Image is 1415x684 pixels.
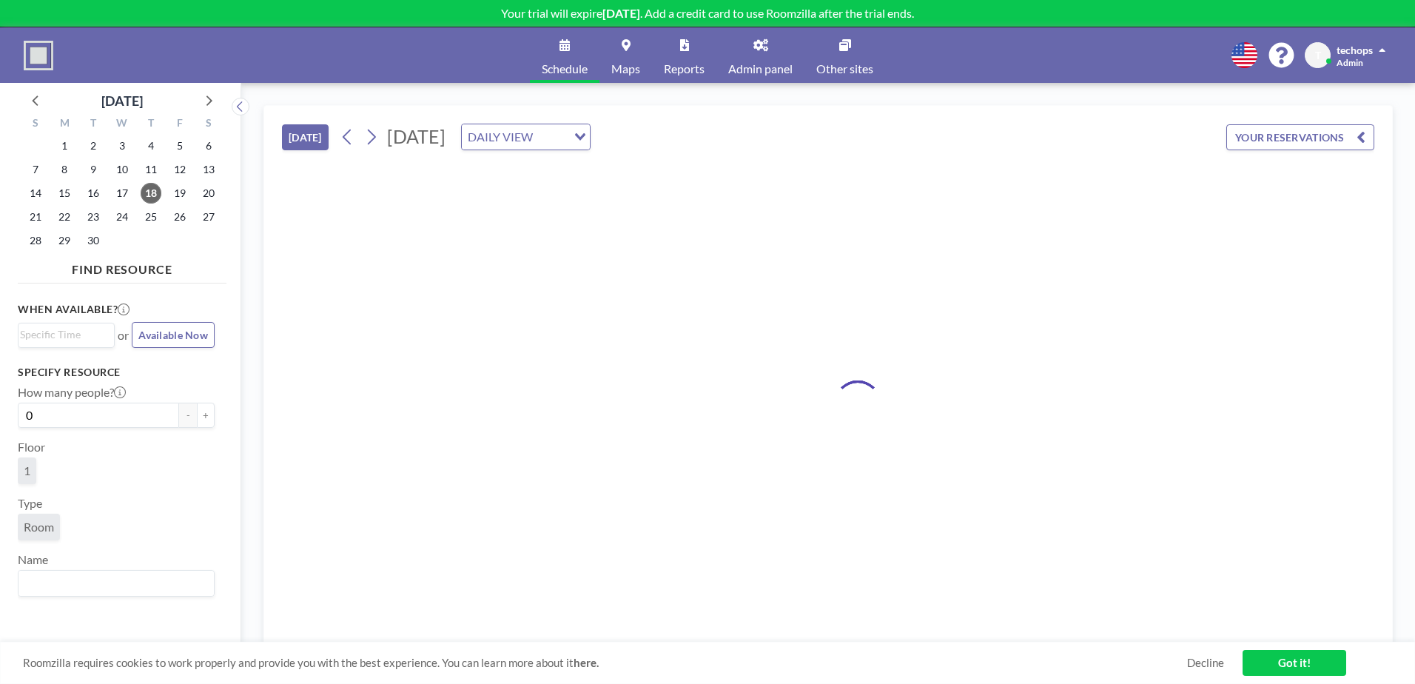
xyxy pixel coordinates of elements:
span: Wednesday, September 17, 2025 [112,183,132,204]
span: T [1315,49,1321,62]
span: Monday, September 29, 2025 [54,230,75,251]
span: Reports [664,63,705,75]
span: Sunday, September 7, 2025 [25,159,46,180]
a: Maps [599,27,652,83]
label: How many people? [18,385,126,400]
span: Sunday, September 14, 2025 [25,183,46,204]
span: techops [1337,44,1373,56]
div: S [21,115,50,134]
span: Tuesday, September 16, 2025 [83,183,104,204]
label: Floor [18,440,45,455]
span: Thursday, September 4, 2025 [141,135,161,156]
span: Tuesday, September 2, 2025 [83,135,104,156]
span: Monday, September 22, 2025 [54,207,75,227]
span: [DATE] [387,125,446,147]
button: [DATE] [282,124,329,150]
span: Thursday, September 25, 2025 [141,207,161,227]
span: Saturday, September 13, 2025 [198,159,219,180]
b: [DATE] [602,6,640,20]
a: Admin panel [716,27,804,83]
h4: FIND RESOURCE [18,256,226,277]
span: Friday, September 26, 2025 [169,207,190,227]
span: Room [24,520,54,534]
span: Tuesday, September 9, 2025 [83,159,104,180]
input: Search for option [20,574,206,593]
span: Wednesday, September 3, 2025 [112,135,132,156]
span: Thursday, September 11, 2025 [141,159,161,180]
span: Tuesday, September 23, 2025 [83,207,104,227]
span: Wednesday, September 24, 2025 [112,207,132,227]
span: Sunday, September 28, 2025 [25,230,46,251]
input: Search for option [20,326,106,343]
span: Saturday, September 27, 2025 [198,207,219,227]
span: Wednesday, September 10, 2025 [112,159,132,180]
div: W [108,115,137,134]
input: Search for option [537,127,565,147]
span: Saturday, September 20, 2025 [198,183,219,204]
span: Available Now [138,329,208,341]
span: Friday, September 19, 2025 [169,183,190,204]
span: or [118,328,129,343]
div: S [194,115,223,134]
span: Tuesday, September 30, 2025 [83,230,104,251]
div: F [165,115,194,134]
div: Search for option [19,571,214,596]
div: Search for option [19,323,114,346]
span: Friday, September 5, 2025 [169,135,190,156]
img: organization-logo [24,41,53,70]
span: Saturday, September 6, 2025 [198,135,219,156]
button: Available Now [132,322,215,348]
a: here. [574,656,599,669]
div: Search for option [462,124,590,150]
a: Decline [1187,656,1224,670]
span: Admin panel [728,63,793,75]
a: Schedule [530,27,599,83]
button: - [179,403,197,428]
span: Schedule [542,63,588,75]
a: Got it! [1243,650,1346,676]
span: Friday, September 12, 2025 [169,159,190,180]
div: T [79,115,108,134]
div: [DATE] [101,90,143,111]
span: Thursday, September 18, 2025 [141,183,161,204]
span: 1 [24,463,30,478]
span: Admin [1337,57,1363,68]
h3: Specify resource [18,366,215,379]
span: Maps [611,63,640,75]
a: Other sites [804,27,885,83]
span: Monday, September 8, 2025 [54,159,75,180]
button: YOUR RESERVATIONS [1226,124,1374,150]
span: Monday, September 15, 2025 [54,183,75,204]
div: M [50,115,79,134]
a: Reports [652,27,716,83]
label: Name [18,552,48,567]
button: + [197,403,215,428]
div: T [136,115,165,134]
label: Type [18,496,42,511]
span: Roomzilla requires cookies to work properly and provide you with the best experience. You can lea... [23,656,1187,670]
span: Monday, September 1, 2025 [54,135,75,156]
span: DAILY VIEW [465,127,536,147]
span: Other sites [816,63,873,75]
span: Sunday, September 21, 2025 [25,207,46,227]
